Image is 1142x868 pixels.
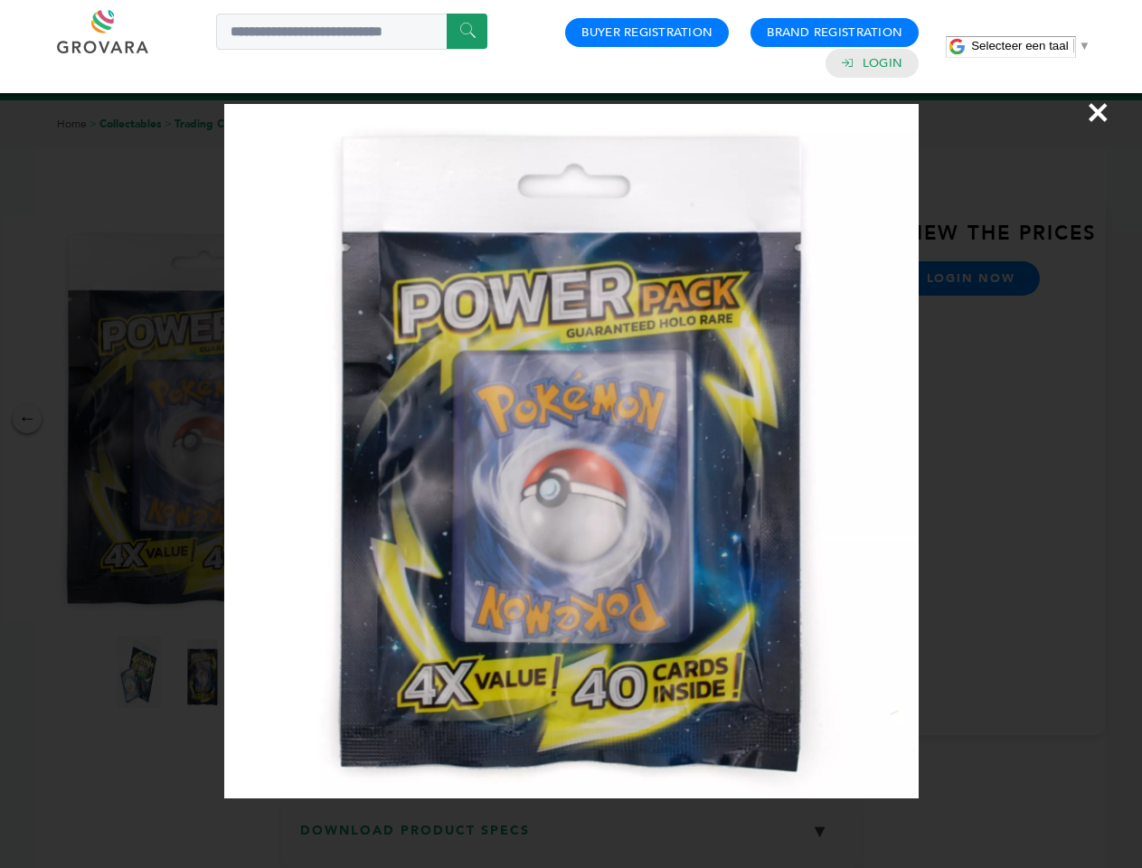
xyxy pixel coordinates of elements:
a: Login [863,55,902,71]
input: Search a product or brand... [216,14,487,50]
span: ▼ [1079,39,1090,52]
img: Image Preview [224,104,919,798]
a: Buyer Registration [581,24,713,41]
a: Selecteer een taal​ [971,39,1090,52]
span: × [1086,87,1110,137]
a: Brand Registration [767,24,902,41]
span: Selecteer een taal [971,39,1068,52]
span: ​ [1073,39,1074,52]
